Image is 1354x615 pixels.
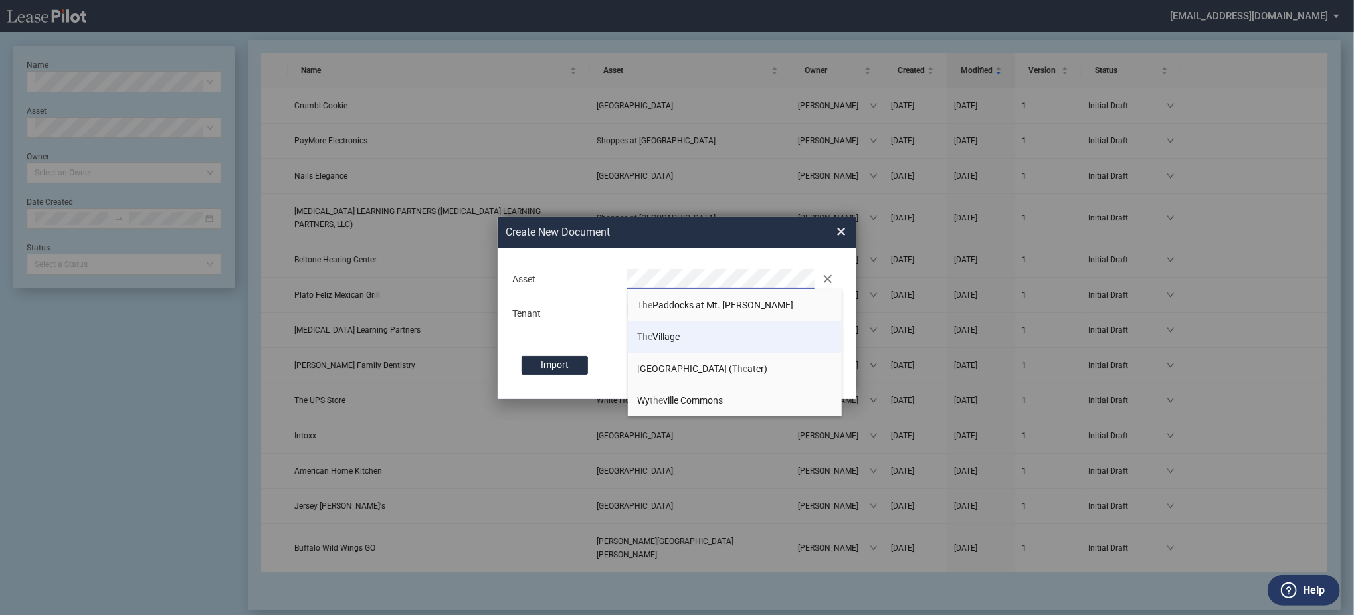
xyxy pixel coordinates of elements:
[498,217,856,400] md-dialog: Create New ...
[628,385,842,416] li: Wytheville Commons
[504,273,619,286] div: Asset
[1303,582,1325,599] label: Help
[638,363,768,374] span: [GEOGRAPHIC_DATA] ( ater)
[733,363,748,374] span: The
[628,289,842,321] li: ThePaddocks at Mt. [PERSON_NAME]
[650,395,664,406] span: the
[638,300,794,310] span: Paddocks at Mt. [PERSON_NAME]
[506,225,789,240] h2: Create New Document
[504,307,619,321] div: Tenant
[836,221,846,242] span: ×
[522,356,588,375] label: Import
[638,395,724,406] span: Wy ville Commons
[638,331,680,342] span: Village
[638,331,653,342] span: The
[628,353,842,385] li: [GEOGRAPHIC_DATA] (Theater)
[638,300,653,310] span: The
[628,321,842,353] li: TheVillage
